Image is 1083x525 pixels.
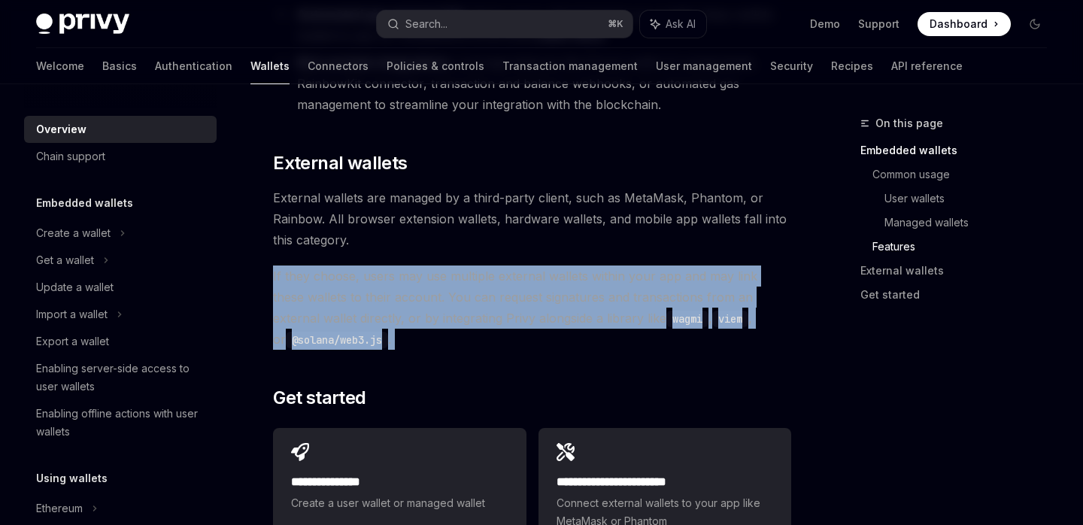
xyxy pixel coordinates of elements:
[24,328,217,355] a: Export a wallet
[502,48,638,84] a: Transaction management
[308,48,369,84] a: Connectors
[918,12,1011,36] a: Dashboard
[36,405,208,441] div: Enabling offline actions with user wallets
[36,469,108,487] h5: Using wallets
[24,400,217,445] a: Enabling offline actions with user wallets
[36,278,114,296] div: Update a wallet
[831,48,873,84] a: Recipes
[36,305,108,323] div: Import a wallet
[36,499,83,517] div: Ethereum
[930,17,987,32] span: Dashboard
[884,187,1059,211] a: User wallets
[891,48,963,84] a: API reference
[36,251,94,269] div: Get a wallet
[286,332,388,348] code: @solana/web3.js
[770,48,813,84] a: Security
[291,494,508,512] span: Create a user wallet or managed wallet
[712,311,748,327] code: viem
[872,235,1059,259] a: Features
[810,17,840,32] a: Demo
[273,187,791,250] span: External wallets are managed by a third-party client, such as MetaMask, Phantom, or Rainbow. All ...
[24,116,217,143] a: Overview
[860,259,1059,283] a: External wallets
[36,194,133,212] h5: Embedded wallets
[36,14,129,35] img: dark logo
[872,162,1059,187] a: Common usage
[405,15,447,33] div: Search...
[155,48,232,84] a: Authentication
[656,48,752,84] a: User management
[24,355,217,400] a: Enabling server-side access to user wallets
[860,138,1059,162] a: Embedded wallets
[377,11,632,38] button: Search...⌘K
[666,17,696,32] span: Ask AI
[387,48,484,84] a: Policies & controls
[884,211,1059,235] a: Managed wallets
[36,360,208,396] div: Enabling server-side access to user wallets
[36,224,111,242] div: Create a wallet
[36,48,84,84] a: Welcome
[666,311,708,327] code: wagmi
[273,151,407,175] span: External wallets
[860,283,1059,307] a: Get started
[36,147,105,165] div: Chain support
[608,18,623,30] span: ⌘ K
[36,332,109,351] div: Export a wallet
[1023,12,1047,36] button: Toggle dark mode
[250,48,290,84] a: Wallets
[24,274,217,301] a: Update a wallet
[875,114,943,132] span: On this page
[24,143,217,170] a: Chain support
[273,266,791,350] span: If they choose, users may use multiple external wallets within your app and may link these wallet...
[858,17,899,32] a: Support
[102,48,137,84] a: Basics
[273,386,366,410] span: Get started
[640,11,706,38] button: Ask AI
[36,120,86,138] div: Overview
